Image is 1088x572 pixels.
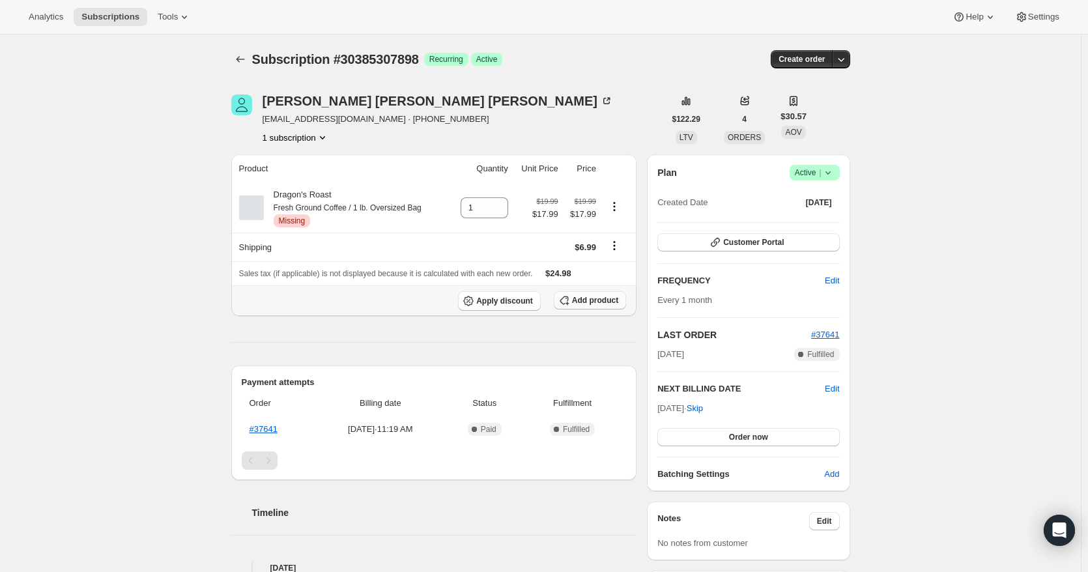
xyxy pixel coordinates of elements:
[657,428,839,446] button: Order now
[81,12,139,22] span: Subscriptions
[817,270,847,291] button: Edit
[562,154,600,183] th: Price
[21,8,71,26] button: Analytics
[825,382,839,395] button: Edit
[537,197,558,205] small: $19.99
[657,295,712,305] span: Every 1 month
[242,389,315,418] th: Order
[429,54,463,64] span: Recurring
[945,8,1004,26] button: Help
[476,296,533,306] span: Apply discount
[657,328,811,341] h2: LAST ORDER
[657,512,809,530] h3: Notes
[657,468,824,481] h6: Batching Settings
[263,94,614,107] div: [PERSON_NAME] [PERSON_NAME] [PERSON_NAME]
[242,376,627,389] h2: Payment attempts
[807,349,834,360] span: Fulfilled
[575,197,596,205] small: $19.99
[811,328,839,341] button: #37641
[665,110,708,128] button: $122.29
[318,397,442,410] span: Billing date
[150,8,199,26] button: Tools
[734,110,754,128] button: 4
[450,154,512,183] th: Quantity
[723,237,784,248] span: Customer Portal
[1007,8,1067,26] button: Settings
[657,166,677,179] h2: Plan
[572,295,618,306] span: Add product
[239,269,533,278] span: Sales tax (if applicable) is not displayed because it is calculated with each new order.
[817,516,832,526] span: Edit
[563,424,590,435] span: Fulfilled
[809,512,840,530] button: Edit
[672,114,700,124] span: $122.29
[575,242,596,252] span: $6.99
[242,451,627,470] nav: Pagination
[966,12,983,22] span: Help
[680,133,693,142] span: LTV
[825,274,839,287] span: Edit
[274,203,422,212] small: Fresh Ground Coffee / 1 lb. Oversized Bag
[779,54,825,64] span: Create order
[1028,12,1059,22] span: Settings
[512,154,562,183] th: Unit Price
[318,423,442,436] span: [DATE] · 11:19 AM
[231,94,252,115] span: Mary Kate Roberts
[657,233,839,251] button: Customer Portal
[252,52,419,66] span: Subscription #30385307898
[795,166,835,179] span: Active
[231,233,450,261] th: Shipping
[824,468,839,481] span: Add
[545,268,571,278] span: $24.98
[532,208,558,221] span: $17.99
[450,397,519,410] span: Status
[554,291,626,309] button: Add product
[158,12,178,22] span: Tools
[657,538,748,548] span: No notes from customer
[604,238,625,253] button: Shipping actions
[657,382,825,395] h2: NEXT BILLING DATE
[657,348,684,361] span: [DATE]
[263,113,614,126] span: [EMAIL_ADDRESS][DOMAIN_NAME] · [PHONE_NUMBER]
[780,110,807,123] span: $30.57
[526,397,618,410] span: Fulfillment
[231,154,450,183] th: Product
[1044,515,1075,546] div: Open Intercom Messenger
[481,424,496,435] span: Paid
[679,398,711,419] button: Skip
[819,167,821,178] span: |
[231,50,250,68] button: Subscriptions
[687,402,703,415] span: Skip
[74,8,147,26] button: Subscriptions
[263,131,329,144] button: Product actions
[816,464,847,485] button: Add
[771,50,833,68] button: Create order
[252,506,637,519] h2: Timeline
[458,291,541,311] button: Apply discount
[29,12,63,22] span: Analytics
[811,330,839,339] a: #37641
[798,193,840,212] button: [DATE]
[785,128,801,137] span: AOV
[604,199,625,214] button: Product actions
[657,274,825,287] h2: FREQUENCY
[657,403,703,413] span: [DATE] ·
[279,216,306,226] span: Missing
[566,208,596,221] span: $17.99
[476,54,498,64] span: Active
[742,114,747,124] span: 4
[728,133,761,142] span: ORDERS
[729,432,768,442] span: Order now
[657,196,708,209] span: Created Date
[806,197,832,208] span: [DATE]
[264,188,422,227] div: Dragon's Roast
[250,424,278,434] a: #37641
